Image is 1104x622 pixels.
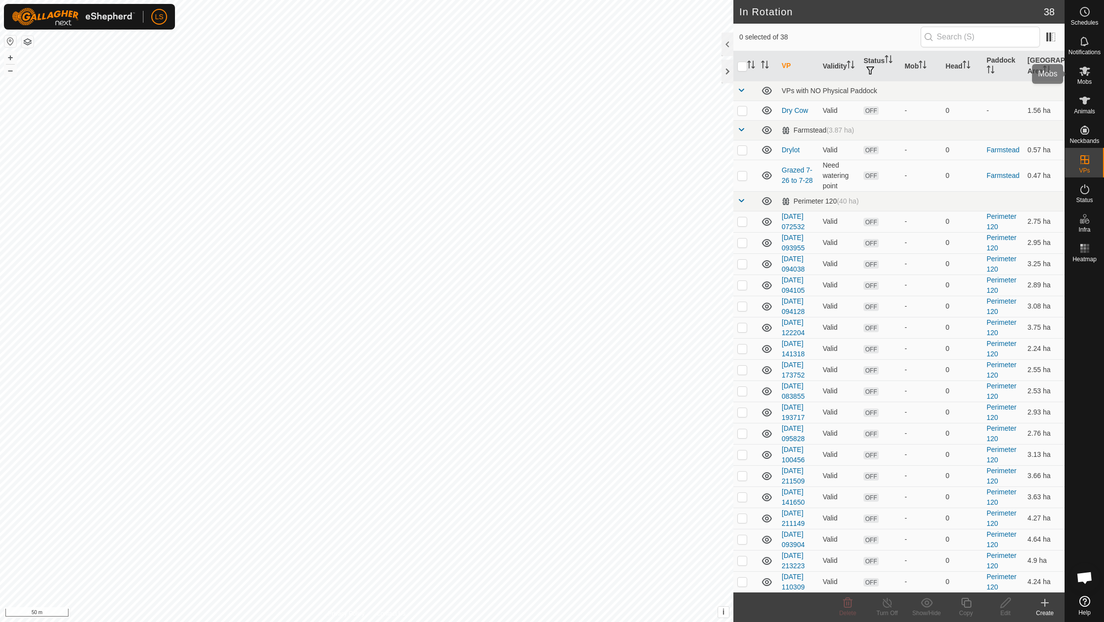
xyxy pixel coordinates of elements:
a: [DATE] 093955 [782,234,805,252]
td: Valid [819,508,860,529]
a: Perimeter 120 [987,361,1017,379]
span: 38 [1044,4,1055,19]
td: Valid [819,380,860,402]
p-sorticon: Activate to sort [747,62,755,70]
span: Notifications [1069,49,1101,55]
p-sorticon: Activate to sort [987,67,995,75]
a: Dry Cow [782,106,808,114]
div: - [904,238,937,248]
a: Perimeter 120 [987,552,1017,570]
a: [DATE] 094038 [782,255,805,273]
div: - [904,513,937,523]
a: Perimeter 120 [987,382,1017,400]
td: 4.64 ha [1024,529,1065,550]
td: 0 [942,529,983,550]
td: Valid [819,486,860,508]
a: Perimeter 120 [987,530,1017,549]
td: 0 [942,211,983,232]
a: Contact Us [377,609,406,618]
div: - [904,216,937,227]
span: OFF [863,303,878,311]
div: VPs with NO Physical Paddock [782,87,1061,95]
th: Validity [819,51,860,81]
span: 0 selected of 38 [739,32,921,42]
td: Valid [819,232,860,253]
span: (40 ha) [837,197,859,205]
td: Valid [819,140,860,160]
td: 2.55 ha [1024,359,1065,380]
p-sorticon: Activate to sort [1043,67,1051,75]
td: 0 [942,253,983,275]
span: Neckbands [1069,138,1099,144]
input: Search (S) [921,27,1040,47]
td: 0 [942,317,983,338]
a: Privacy Policy [328,609,365,618]
th: Mob [900,51,941,81]
a: Perimeter 120 [987,318,1017,337]
td: 0 [942,275,983,296]
a: [DATE] 094128 [782,297,805,315]
div: - [904,145,937,155]
span: OFF [863,366,878,375]
div: Turn Off [867,609,907,618]
div: Create [1025,609,1065,618]
a: [DATE] 122204 [782,318,805,337]
span: (3.87 ha) [827,126,854,134]
span: LS [155,12,163,22]
a: [DATE] 093904 [782,530,805,549]
button: Reset Map [4,35,16,47]
div: - [904,534,937,545]
a: Perimeter 120 [987,340,1017,358]
span: OFF [863,345,878,353]
button: + [4,52,16,64]
td: 1.56 ha [1024,101,1065,120]
th: Paddock [983,51,1024,81]
th: VP [778,51,819,81]
span: OFF [863,536,878,544]
th: Head [942,51,983,81]
td: 0 [942,296,983,317]
td: 0 [942,486,983,508]
div: Perimeter 120 [782,197,859,206]
button: i [718,607,729,618]
div: - [904,344,937,354]
img: Gallagher Logo [12,8,135,26]
a: Perimeter 120 [987,467,1017,485]
a: Farmstead [987,146,1020,154]
td: 2.76 ha [1024,423,1065,444]
a: Help [1065,592,1104,620]
a: Grazed 7-26 to 7-28 [782,166,813,184]
p-sorticon: Activate to sort [919,62,927,70]
td: Need watering point [819,160,860,191]
span: OFF [863,260,878,269]
td: 0.57 ha [1024,140,1065,160]
td: 4.9 ha [1024,550,1065,571]
th: [GEOGRAPHIC_DATA] Area [1024,51,1065,81]
td: 2.95 ha [1024,232,1065,253]
button: Map Layers [22,36,34,48]
span: OFF [863,281,878,290]
td: 0.47 ha [1024,160,1065,191]
a: Farmstead [987,172,1020,179]
button: – [4,65,16,76]
span: Status [1076,197,1093,203]
td: Valid [819,275,860,296]
span: i [723,608,724,616]
td: 3.66 ha [1024,465,1065,486]
span: OFF [863,106,878,115]
a: [DATE] 100456 [782,446,805,464]
td: 0 [942,550,983,571]
td: 3.13 ha [1024,444,1065,465]
a: [DATE] 083855 [782,382,805,400]
div: Show/Hide [907,609,946,618]
td: Valid [819,529,860,550]
td: 3.08 ha [1024,296,1065,317]
span: OFF [863,578,878,587]
span: OFF [863,451,878,459]
span: Infra [1078,227,1090,233]
div: Farmstead [782,126,854,135]
td: 3.25 ha [1024,253,1065,275]
td: 0 [942,380,983,402]
p-sorticon: Activate to sort [847,62,855,70]
span: OFF [863,239,878,247]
